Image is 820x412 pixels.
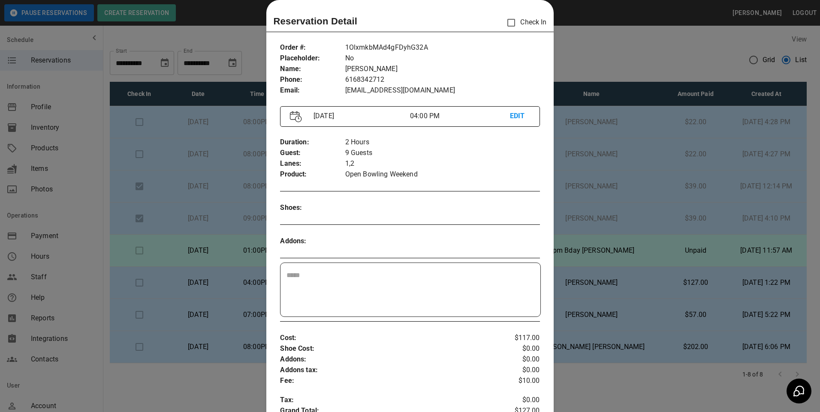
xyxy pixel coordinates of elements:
p: 1,2 [345,158,540,169]
p: Check In [502,14,546,32]
p: 04:00 PM [410,111,510,121]
p: 1OlxmkbMAd4gFDyhG32A [345,42,540,53]
p: Email : [280,85,345,96]
p: $0.00 [497,343,540,354]
p: Placeholder : [280,53,345,64]
p: Shoe Cost : [280,343,496,354]
p: Order # : [280,42,345,53]
p: Fee : [280,376,496,386]
p: Cost : [280,333,496,343]
p: Tax : [280,395,496,406]
p: Phone : [280,75,345,85]
p: $117.00 [497,333,540,343]
p: Duration : [280,137,345,148]
p: [EMAIL_ADDRESS][DOMAIN_NAME] [345,85,540,96]
p: No [345,53,540,64]
p: Guest : [280,148,345,158]
p: Name : [280,64,345,75]
p: [DATE] [310,111,410,121]
p: Open Bowling Weekend [345,169,540,180]
p: 6168342712 [345,75,540,85]
p: $0.00 [497,395,540,406]
img: Vector [290,111,302,122]
p: Reservation Detail [273,14,357,28]
p: Lanes : [280,158,345,169]
p: Shoes : [280,203,345,213]
p: $0.00 [497,354,540,365]
p: 9 Guests [345,148,540,158]
p: Addons : [280,236,345,247]
p: Addons : [280,354,496,365]
p: 2 Hours [345,137,540,148]
p: $0.00 [497,365,540,376]
p: Product : [280,169,345,180]
p: Addons tax : [280,365,496,376]
p: EDIT [510,111,530,122]
p: [PERSON_NAME] [345,64,540,75]
p: $10.00 [497,376,540,386]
